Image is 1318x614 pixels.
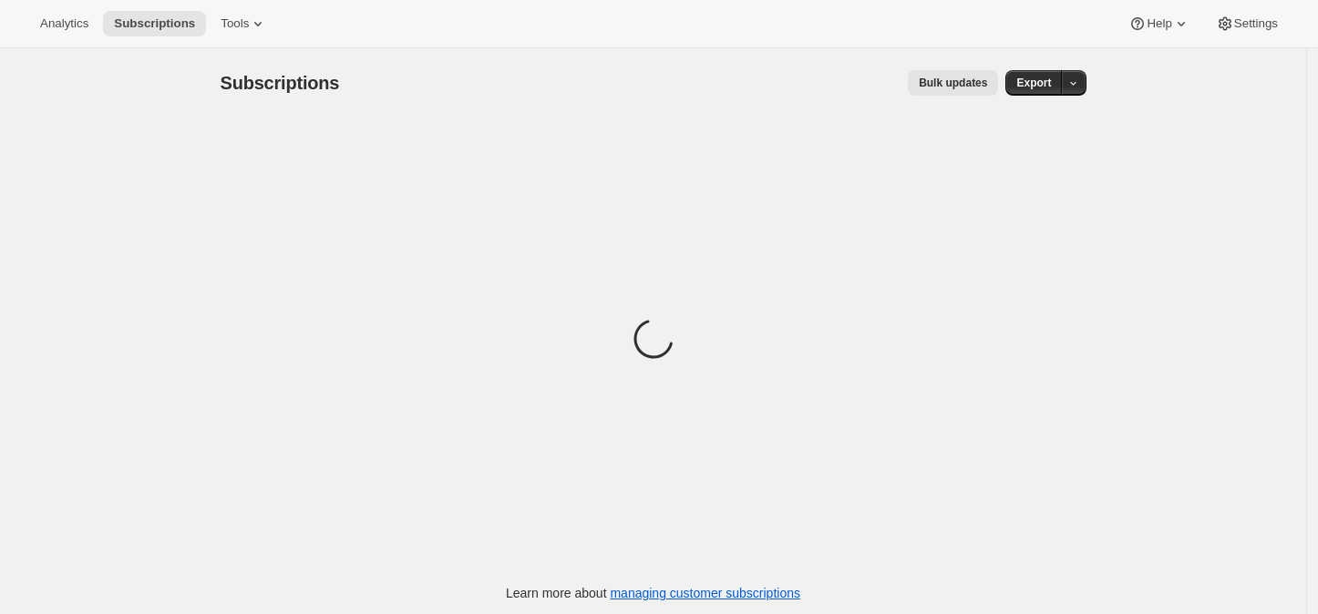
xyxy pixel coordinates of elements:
span: Subscriptions [114,16,195,31]
button: Help [1117,11,1200,36]
span: Tools [221,16,249,31]
button: Tools [210,11,278,36]
button: Settings [1205,11,1289,36]
span: Analytics [40,16,88,31]
span: Subscriptions [221,73,340,93]
span: Help [1147,16,1171,31]
span: Export [1016,76,1051,90]
span: Settings [1234,16,1278,31]
button: Export [1005,70,1062,96]
button: Bulk updates [908,70,998,96]
button: Subscriptions [103,11,206,36]
button: Analytics [29,11,99,36]
span: Bulk updates [919,76,987,90]
a: managing customer subscriptions [610,586,800,600]
p: Learn more about [506,584,800,602]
